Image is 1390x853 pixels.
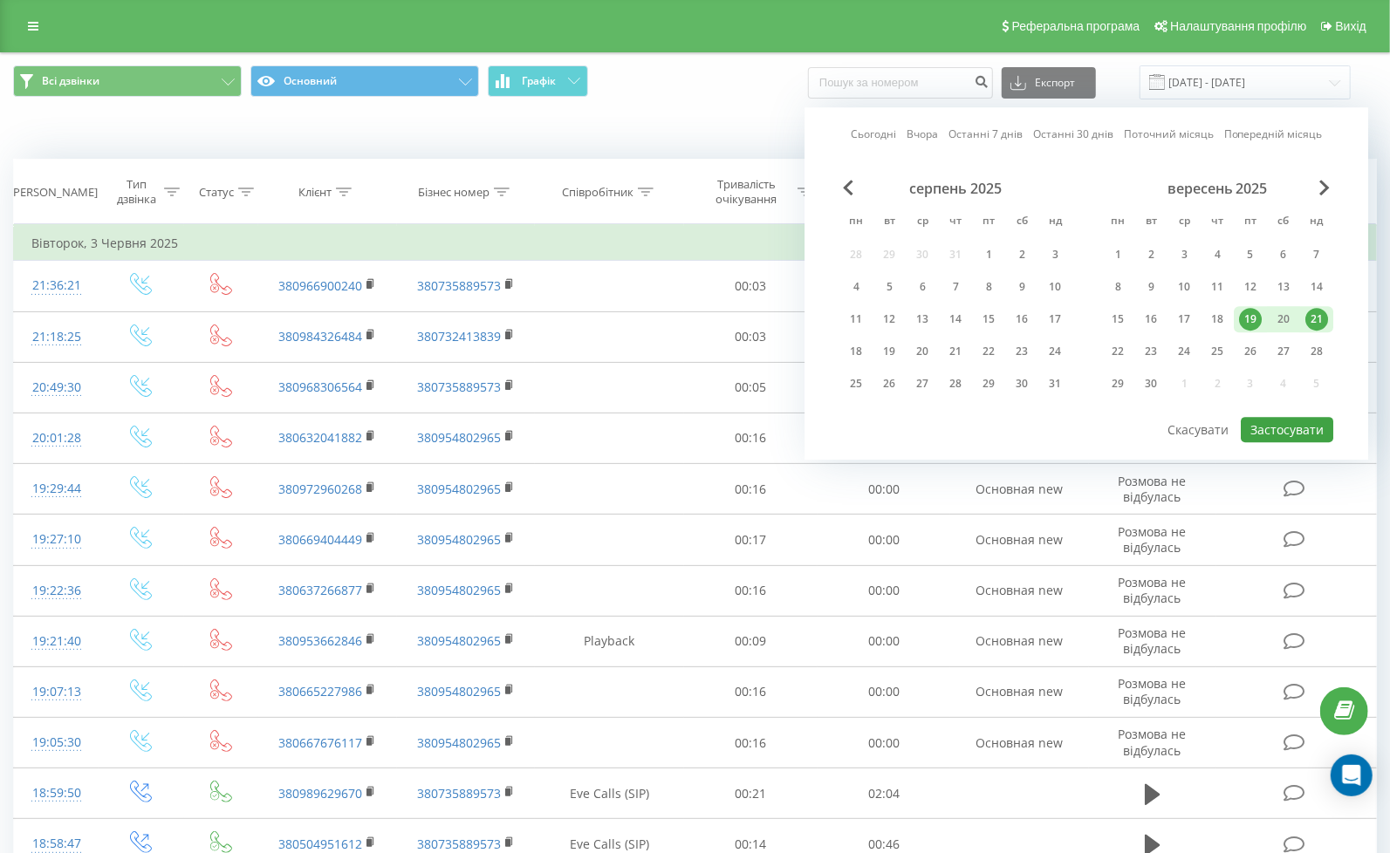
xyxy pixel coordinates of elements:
div: чт 4 вер 2025 р. [1201,242,1234,268]
div: 27 [911,372,934,395]
button: Експорт [1002,67,1096,99]
div: 19 [1239,308,1262,331]
a: Останні 30 днів [1033,126,1113,143]
a: 380665227986 [278,683,362,699]
td: 00:00 [818,464,950,515]
div: 9 [1140,276,1162,298]
div: 15 [977,308,1000,331]
div: чт 21 серп 2025 р. [939,338,972,365]
abbr: понеділок [843,209,869,235]
div: 15 [1106,308,1129,331]
div: пн 1 вер 2025 р. [1101,242,1134,268]
span: Розмова не відбулась [1119,726,1187,758]
a: 380954802965 [417,429,501,446]
td: 00:21 [684,768,817,819]
abbr: вівторок [1138,209,1164,235]
div: нд 31 серп 2025 р. [1038,371,1072,397]
div: вт 5 серп 2025 р. [873,274,906,300]
div: 17 [1044,308,1066,331]
div: вт 30 вер 2025 р. [1134,371,1167,397]
div: пт 8 серп 2025 р. [972,274,1005,300]
a: 380735889573 [417,277,501,294]
div: сб 30 серп 2025 р. [1005,371,1038,397]
a: 380954802965 [417,734,501,751]
td: 00:16 [684,565,817,616]
div: Тип дзвінка [114,177,160,207]
div: вт 16 вер 2025 р. [1134,306,1167,332]
div: 11 [845,308,867,331]
div: 16 [1140,308,1162,331]
abbr: четвер [942,209,969,235]
div: 28 [1305,340,1328,363]
div: 19:07:13 [31,675,81,709]
span: Графік [522,75,556,87]
abbr: понеділок [1105,209,1131,235]
div: 5 [878,276,900,298]
input: Пошук за номером [808,67,993,99]
span: Налаштування профілю [1170,19,1306,33]
div: нд 21 вер 2025 р. [1300,306,1333,332]
div: Open Intercom Messenger [1331,754,1373,796]
button: Основний [250,65,479,97]
a: 380954802965 [417,481,501,497]
div: 8 [977,276,1000,298]
button: Графік [488,65,588,97]
a: Сьогодні [851,126,896,143]
div: пн 22 вер 2025 р. [1101,338,1134,365]
div: вт 26 серп 2025 р. [873,371,906,397]
div: ср 10 вер 2025 р. [1167,274,1201,300]
div: Тривалість очікування [700,177,793,207]
div: нд 17 серп 2025 р. [1038,306,1072,332]
div: 31 [1044,372,1066,395]
div: сб 2 серп 2025 р. [1005,242,1038,268]
div: нд 7 вер 2025 р. [1300,242,1333,268]
div: 28 [944,372,967,395]
div: сб 6 вер 2025 р. [1267,242,1300,268]
div: сб 16 серп 2025 р. [1005,306,1038,332]
span: Розмова не відбулась [1119,624,1187,657]
td: 00:00 [818,718,950,768]
div: 18:59:50 [31,776,81,810]
div: 25 [1206,340,1229,363]
div: 11 [1206,276,1229,298]
div: ср 6 серп 2025 р. [906,274,939,300]
div: пн 8 вер 2025 р. [1101,274,1134,300]
div: ср 24 вер 2025 р. [1167,338,1201,365]
div: Бізнес номер [418,185,490,200]
td: 00:16 [684,666,817,717]
td: 00:03 [684,311,817,362]
div: вересень 2025 [1101,180,1333,197]
div: 10 [1173,276,1195,298]
div: 4 [1206,243,1229,266]
div: 14 [1305,276,1328,298]
div: сб 13 вер 2025 р. [1267,274,1300,300]
div: 29 [1106,372,1129,395]
abbr: неділя [1042,209,1068,235]
div: 21 [1305,308,1328,331]
td: 02:04 [818,768,950,819]
div: 19 [878,340,900,363]
div: 4 [845,276,867,298]
a: 380954802965 [417,683,501,699]
div: пт 15 серп 2025 р. [972,306,1005,332]
div: 13 [1272,276,1295,298]
div: 1 [977,243,1000,266]
div: 22 [977,340,1000,363]
abbr: субота [1270,209,1297,235]
a: 380954802965 [417,582,501,598]
div: пт 22 серп 2025 р. [972,338,1005,365]
div: 27 [1272,340,1295,363]
div: 19:27:10 [31,522,81,556]
div: пт 19 вер 2025 р. [1234,306,1267,332]
div: ср 13 серп 2025 р. [906,306,939,332]
div: чт 25 вер 2025 р. [1201,338,1234,365]
div: 9 [1010,276,1033,298]
a: 380954802965 [417,531,501,548]
div: вт 19 серп 2025 р. [873,338,906,365]
button: Застосувати [1241,417,1333,442]
a: 380989629670 [278,785,362,802]
div: сб 20 вер 2025 р. [1267,306,1300,332]
div: 12 [1239,276,1262,298]
abbr: четвер [1204,209,1230,235]
span: Previous Month [843,180,853,195]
